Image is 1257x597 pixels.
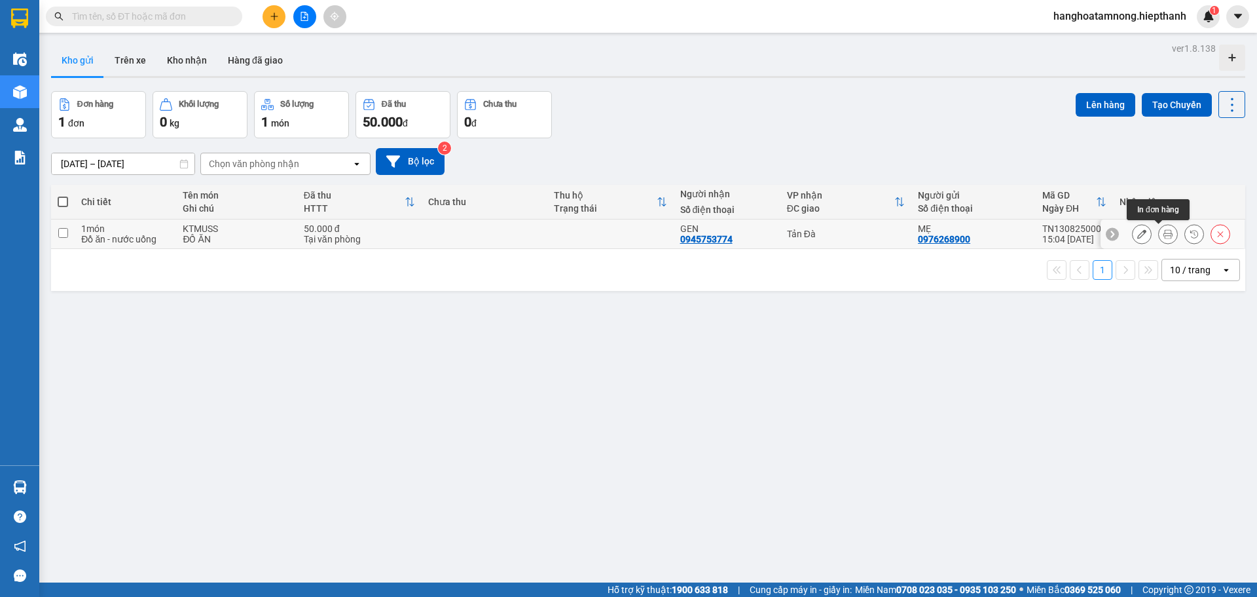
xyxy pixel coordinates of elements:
[1042,223,1106,234] div: TN1308250007
[14,540,26,552] span: notification
[680,204,774,215] div: Số điện thoại
[608,583,728,597] span: Hỗ trợ kỹ thuật:
[183,203,290,214] div: Ghi chú
[58,114,65,130] span: 1
[13,52,27,66] img: warehouse-icon
[217,45,293,76] button: Hàng đã giao
[280,100,314,109] div: Số lượng
[680,234,733,244] div: 0945753774
[1170,263,1211,277] div: 10 / trang
[376,148,445,175] button: Bộ lọc
[363,114,403,130] span: 50.000
[1226,5,1249,28] button: caret-down
[1036,185,1113,220] th: Toggle SortBy
[1219,45,1245,71] div: Tạo kho hàng mới
[1042,190,1096,201] div: Mã GD
[300,12,309,21] span: file-add
[1221,265,1231,275] svg: open
[1027,583,1121,597] span: Miền Bắc
[352,159,362,169] svg: open
[183,223,290,234] div: KTMUSS
[787,229,905,239] div: Tản Đà
[153,91,247,138] button: Khối lượng0kg
[13,480,27,494] img: warehouse-icon
[156,45,217,76] button: Kho nhận
[1043,8,1197,24] span: hanghoatamnong.hiepthanh
[304,190,405,201] div: Đã thu
[293,5,316,28] button: file-add
[330,12,339,21] span: aim
[54,12,64,21] span: search
[323,5,346,28] button: aim
[254,91,349,138] button: Số lượng1món
[81,223,170,234] div: 1 món
[1210,6,1219,15] sup: 1
[1065,585,1121,595] strong: 0369 525 060
[154,34,212,57] span: VP gửi
[81,197,170,207] div: Chi tiết
[471,118,477,128] span: đ
[183,190,290,201] div: Tên món
[104,45,156,76] button: Trên xe
[261,114,268,130] span: 1
[304,223,415,234] div: 50.000 đ
[1042,203,1096,214] div: Ngày ĐH
[547,185,673,220] th: Toggle SortBy
[896,585,1016,595] strong: 0708 023 035 - 0935 103 250
[680,223,774,234] div: GEN
[11,9,28,28] img: logo-vxr
[304,234,415,244] div: Tại văn phòng
[1172,41,1216,56] div: ver 1.8.138
[1127,199,1190,220] div: In đơn hàng
[787,203,894,214] div: ĐC giao
[51,91,146,138] button: Đơn hàng1đơn
[1019,587,1023,592] span: ⚪️
[672,585,728,595] strong: 1900 633 818
[438,142,451,155] sup: 2
[1184,585,1193,594] span: copyright
[1042,234,1106,244] div: 15:04 [DATE]
[355,91,450,138] button: Đã thu50.000đ
[554,190,656,201] div: Thu hộ
[918,190,1029,201] div: Người gửi
[382,100,406,109] div: Đã thu
[780,185,911,220] th: Toggle SortBy
[1232,10,1244,22] span: caret-down
[13,118,27,132] img: warehouse-icon
[14,510,26,523] span: question-circle
[554,203,656,214] div: Trạng thái
[51,45,104,76] button: Kho gửi
[263,5,285,28] button: plus
[7,4,311,26] h2: Người gửi: NHƯ THỦY - 0345109709
[52,153,194,174] input: Select a date range.
[918,234,970,244] div: 0976268900
[68,118,84,128] span: đơn
[13,85,27,99] img: warehouse-icon
[750,583,852,597] span: Cung cấp máy in - giấy in:
[457,91,552,138] button: Chưa thu0đ
[1131,583,1133,597] span: |
[1120,197,1237,207] div: Nhân viên
[14,569,26,582] span: message
[72,9,227,24] input: Tìm tên, số ĐT hoặc mã đơn
[428,197,541,207] div: Chưa thu
[13,151,27,164] img: solution-icon
[209,157,299,170] div: Chọn văn phòng nhận
[464,114,471,130] span: 0
[738,583,740,597] span: |
[77,100,113,109] div: Đơn hàng
[855,583,1016,597] span: Miền Nam
[1132,224,1152,244] div: Sửa đơn hàng
[183,234,290,244] div: ĐỒ ĂN
[304,203,405,214] div: HTTT
[160,114,167,130] span: 0
[483,100,517,109] div: Chưa thu
[918,223,1029,234] div: MẸ
[297,185,422,220] th: Toggle SortBy
[170,118,179,128] span: kg
[1093,260,1112,280] button: 1
[1203,10,1214,22] img: icon-new-feature
[680,189,774,199] div: Người nhận
[179,100,219,109] div: Khối lượng
[918,203,1029,214] div: Số điện thoại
